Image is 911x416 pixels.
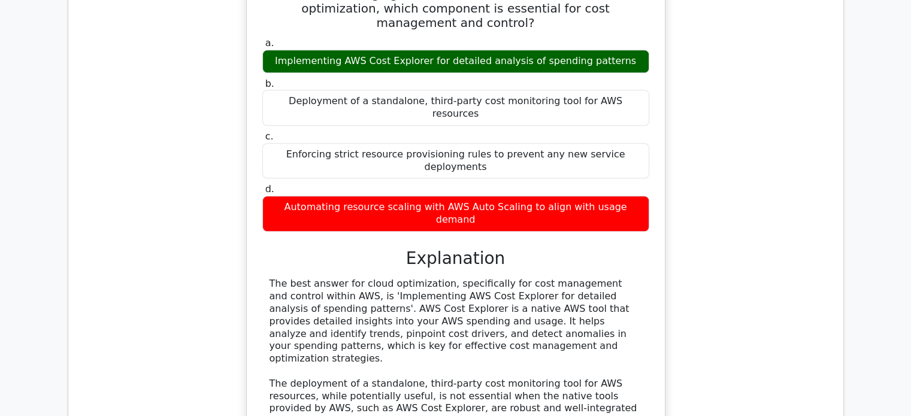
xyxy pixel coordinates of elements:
[262,90,649,126] div: Deployment of a standalone, third-party cost monitoring tool for AWS resources
[265,130,274,142] span: c.
[270,248,642,269] h3: Explanation
[265,183,274,195] span: d.
[262,50,649,73] div: Implementing AWS Cost Explorer for detailed analysis of spending patterns
[265,37,274,48] span: a.
[262,143,649,179] div: Enforcing strict resource provisioning rules to prevent any new service deployments
[262,196,649,232] div: Automating resource scaling with AWS Auto Scaling to align with usage demand
[265,78,274,89] span: b.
